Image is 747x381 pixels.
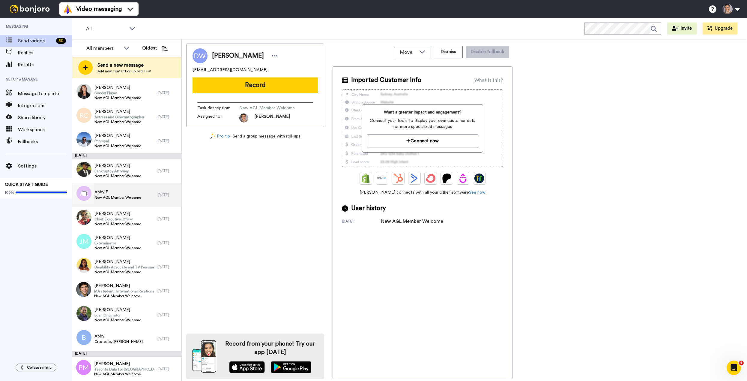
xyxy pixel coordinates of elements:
[76,360,91,375] img: pm.png
[197,105,239,111] span: Task description :
[18,114,72,121] span: Share library
[192,340,216,373] img: download
[94,133,141,139] span: [PERSON_NAME]
[727,361,741,375] iframe: Intercom live chat
[193,67,267,73] span: [EMAIL_ADDRESS][DOMAIN_NAME]
[157,138,178,143] div: [DATE]
[94,283,154,289] span: [PERSON_NAME]
[97,62,151,69] span: Send a new message
[157,265,178,269] div: [DATE]
[197,113,239,122] span: Assigned to:
[94,109,144,115] span: [PERSON_NAME]
[94,333,143,339] span: Abby
[76,282,91,297] img: 3adc2a43-0c32-474b-a0a6-5a489adff69e.jpg
[94,217,141,222] span: Chief Executive Officer
[94,265,154,270] span: Disability Advocate and TV Personality
[94,289,154,294] span: MA student | International Relations, BA graduate
[72,153,181,159] div: [DATE]
[193,77,318,93] button: Record
[76,84,91,99] img: 4422f5f2-5a12-4150-9952-d85e27ead9c3.jpg
[94,372,154,376] span: New AGL Member Welcome
[157,216,178,221] div: [DATE]
[157,90,178,95] div: [DATE]
[367,135,478,147] button: Connect now
[138,42,172,54] button: Oldest
[7,5,52,13] img: bj-logo-header-white.svg
[76,210,91,225] img: 996464d2-788c-4db2-9555-3d9d257d6322.jpg
[18,126,72,133] span: Workspaces
[94,211,141,217] span: [PERSON_NAME]
[63,4,73,14] img: vm-color.svg
[76,258,91,273] img: 79290946-5815-4074-9d79-a9f070033713.jpg
[239,113,248,122] img: 3ebc73cd-74da-4098-9cb8-9b09d8855401-1744986137.jpg
[18,90,72,97] span: Message template
[474,77,503,84] div: What is this?
[186,133,324,140] div: - Send a group message with roll-ups
[229,361,265,373] img: appstore
[94,169,141,174] span: Bankruptcy Attorney
[5,190,14,195] span: 100%
[474,174,484,183] img: GoHighLevel
[157,337,178,341] div: [DATE]
[361,174,371,183] img: Shopify
[466,46,509,58] button: Disable fallback
[94,241,141,246] span: Exterminator
[76,162,91,177] img: 73ae8be8-dcae-44fa-82b1-53265e73b30c.jpg
[212,51,264,60] span: [PERSON_NAME]
[16,364,56,371] button: Collapse menu
[94,139,141,144] span: Principal
[94,361,154,367] span: [PERSON_NAME]
[94,144,141,148] span: New AGL Member Welcome
[94,95,141,100] span: New AGL Member Welcome
[56,38,66,44] div: 50
[254,113,290,122] span: [PERSON_NAME]
[18,49,72,56] span: Replies
[94,246,141,250] span: New AGL Member Welcome
[18,138,72,145] span: Fallbacks
[271,361,311,373] img: playstore
[18,61,72,68] span: Results
[351,76,421,85] span: Imported Customer Info
[27,365,52,370] span: Collapse menu
[351,204,386,213] span: User history
[393,174,403,183] img: Hubspot
[94,339,143,344] span: Created by [PERSON_NAME]
[426,174,435,183] img: ConvertKit
[76,306,91,321] img: 6012ace1-5707-4390-8ac1-bfefbdaa07fa.jpg
[94,270,154,274] span: New AGL Member Welcome
[434,46,463,58] button: Dismiss
[18,162,72,170] span: Settings
[342,189,503,195] span: [PERSON_NAME] connects with all your other software
[94,235,141,241] span: [PERSON_NAME]
[86,25,126,32] span: All
[210,133,230,140] a: Pro tip
[94,189,141,195] span: Abby E
[667,23,697,35] button: Invite
[5,183,48,187] span: QUICK START GUIDE
[76,330,91,345] img: b.png
[18,102,72,109] span: Integrations
[94,259,154,265] span: [PERSON_NAME]
[377,174,387,183] img: Ontraport
[239,105,296,111] span: New AGL Member Welcome
[367,118,478,130] span: Connect your tools to display your own customer data for more specialized messages
[76,108,91,123] img: rc.png
[94,318,141,322] span: New AGL Member Welcome
[94,119,144,124] span: New AGL Member Welcome
[72,351,181,357] div: [DATE]
[94,163,141,169] span: [PERSON_NAME]
[76,234,91,249] img: jm.png
[739,361,744,365] span: 4
[210,133,216,140] img: magic-wand.svg
[157,367,178,371] div: [DATE]
[94,91,141,95] span: Soccer Player
[157,289,178,293] div: [DATE]
[381,218,443,225] div: New AGL Member Welcome
[469,190,486,195] a: See how
[367,109,478,115] span: Want a greater impact and engagement?
[442,174,452,183] img: Patreon
[94,195,141,200] span: New AGL Member Welcome
[94,85,141,91] span: [PERSON_NAME]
